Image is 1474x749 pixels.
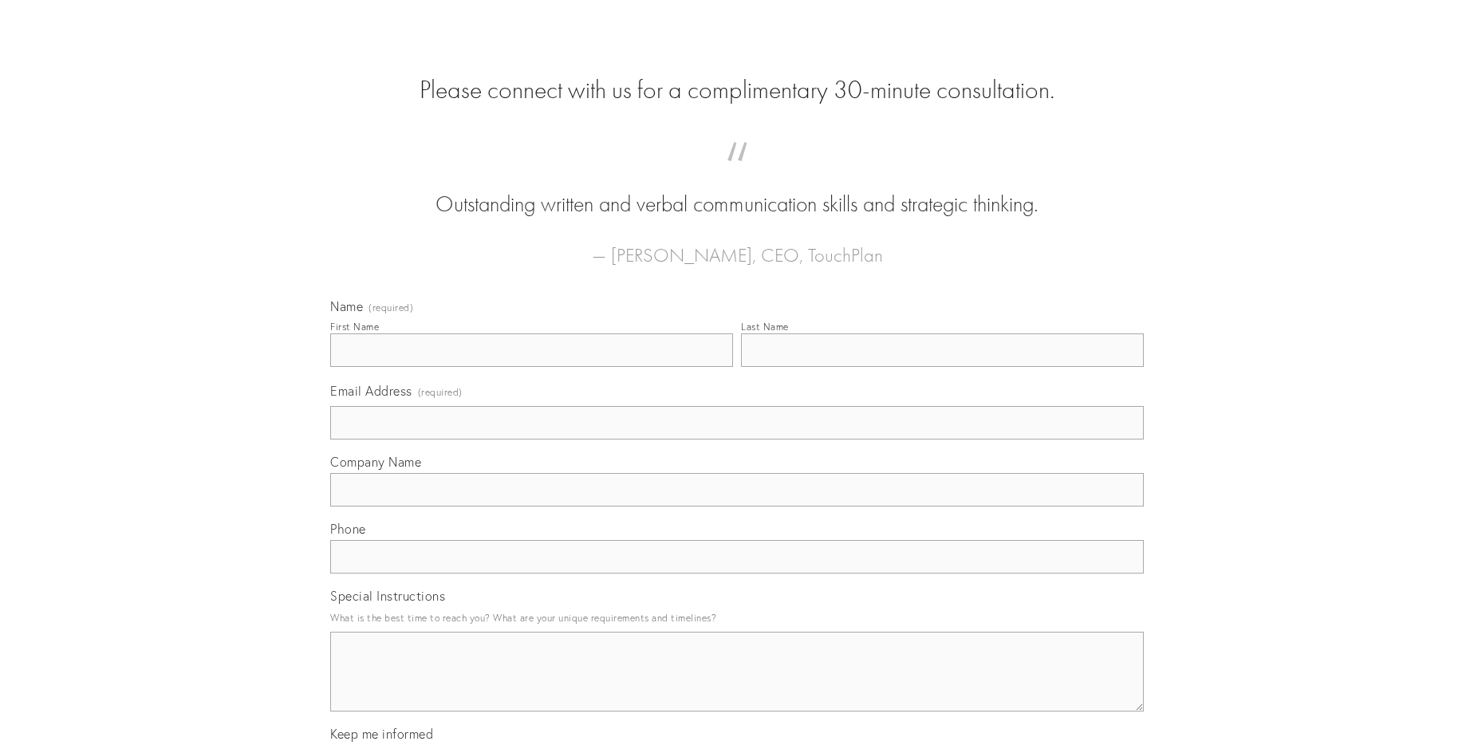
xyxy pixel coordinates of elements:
blockquote: Outstanding written and verbal communication skills and strategic thinking. [356,158,1118,220]
h2: Please connect with us for a complimentary 30-minute consultation. [330,75,1144,105]
span: (required) [368,303,413,313]
span: Keep me informed [330,726,433,742]
div: First Name [330,321,379,333]
span: (required) [418,381,463,403]
figcaption: — [PERSON_NAME], CEO, TouchPlan [356,220,1118,271]
span: “ [356,158,1118,189]
div: Last Name [741,321,789,333]
span: Phone [330,521,366,537]
span: Company Name [330,454,421,470]
span: Special Instructions [330,588,445,604]
span: Email Address [330,383,412,399]
span: Name [330,298,363,314]
p: What is the best time to reach you? What are your unique requirements and timelines? [330,607,1144,629]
